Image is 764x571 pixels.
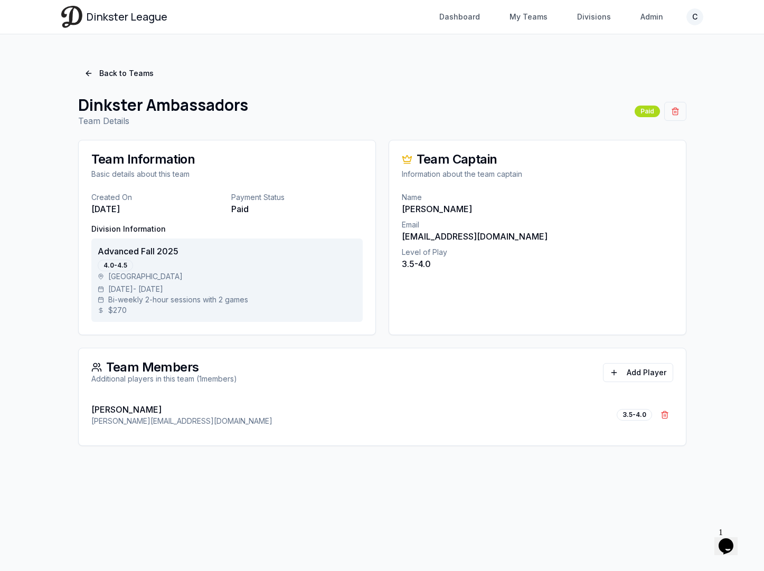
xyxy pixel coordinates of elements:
[714,524,748,555] iframe: chat widget
[108,294,248,305] span: Bi-weekly 2-hour sessions with 2 games
[603,363,673,382] button: Add Player
[91,403,272,416] p: [PERSON_NAME]
[91,169,363,179] div: Basic details about this team
[91,224,363,234] p: Division Information
[91,153,363,166] div: Team Information
[78,64,160,83] a: Back to Teams
[91,374,237,384] div: Additional players in this team ( 1 members)
[503,7,554,26] a: My Teams
[98,245,356,258] p: Advanced Fall 2025
[78,96,248,115] h1: Dinkster Ambassadors
[402,220,673,230] p: Email
[635,106,660,117] div: Paid
[87,9,167,24] span: Dinkster League
[108,284,163,294] span: [DATE] - [DATE]
[91,203,223,215] p: [DATE]
[98,260,133,271] div: 4.0-4.5
[617,409,652,421] div: 3.5-4.0
[571,7,617,26] a: Divisions
[634,7,669,26] a: Admin
[108,271,183,282] span: [GEOGRAPHIC_DATA]
[433,7,486,26] a: Dashboard
[78,115,248,127] p: Team Details
[402,192,673,203] p: Name
[402,203,673,215] p: [PERSON_NAME]
[91,416,272,426] p: [PERSON_NAME][EMAIL_ADDRESS][DOMAIN_NAME]
[98,305,356,316] div: $ 270
[686,8,703,25] button: C
[402,230,673,243] p: [EMAIL_ADDRESS][DOMAIN_NAME]
[402,258,673,270] p: 3.5-4.0
[91,192,223,203] p: Created On
[402,247,673,258] p: Level of Play
[61,6,167,27] a: Dinkster League
[402,169,673,179] div: Information about the team captain
[91,361,237,374] div: Team Members
[402,153,673,166] div: Team Captain
[231,203,363,215] p: Paid
[231,192,363,203] p: Payment Status
[61,6,82,27] img: Dinkster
